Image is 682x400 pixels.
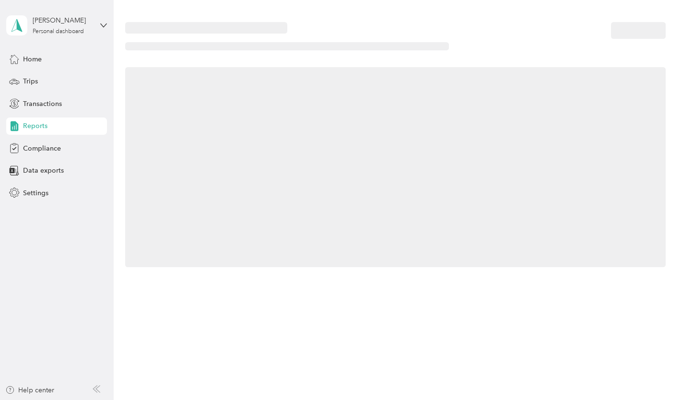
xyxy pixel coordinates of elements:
[5,385,54,395] button: Help center
[628,346,682,400] iframe: Everlance-gr Chat Button Frame
[23,76,38,86] span: Trips
[23,143,61,153] span: Compliance
[33,15,93,25] div: [PERSON_NAME]
[23,121,47,131] span: Reports
[23,99,62,109] span: Transactions
[23,165,64,176] span: Data exports
[23,54,42,64] span: Home
[23,188,48,198] span: Settings
[33,29,84,35] div: Personal dashboard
